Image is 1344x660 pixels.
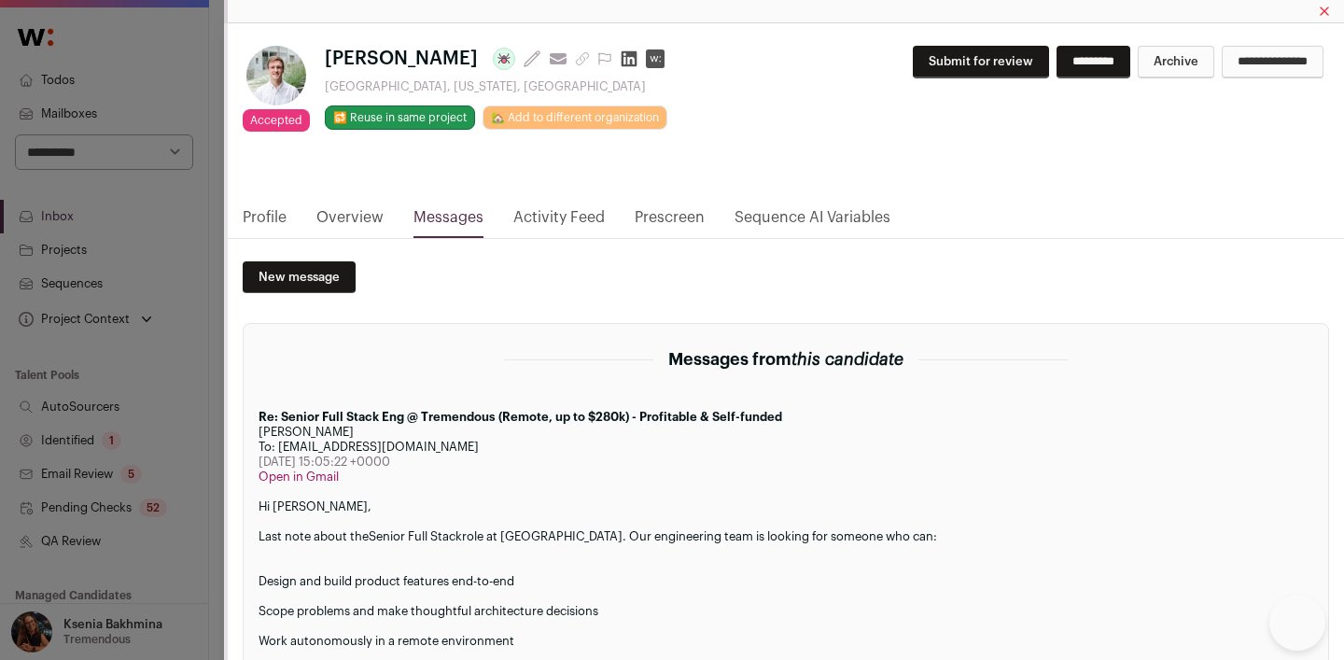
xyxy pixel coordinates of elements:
a: Sequence AI Variables [735,206,890,238]
a: 🏡 Add to different organization [483,105,667,130]
div: Last note about the role at [GEOGRAPHIC_DATA]. Our engineering team is looking for someone who can: [259,529,1313,544]
img: b0088bf13204ff51cf810259ccbfc80b37b4c0302def1caecb904a5b1766b07b [246,46,306,105]
a: Open in Gmail [259,470,339,483]
a: Overview [316,206,384,238]
button: Submit for review [913,46,1049,78]
button: 🔂 Reuse in same project [325,105,475,130]
button: Archive [1138,46,1214,78]
a: Profile [243,206,287,238]
span: this candidate [791,351,903,368]
div: [DATE] 15:05:22 +0000 [259,455,1313,470]
div: [PERSON_NAME] [259,425,1313,440]
a: Prescreen [635,206,705,238]
div: To: [EMAIL_ADDRESS][DOMAIN_NAME] [259,440,1313,455]
a: Messages [413,206,483,238]
a: Senior Full Stack [369,530,462,542]
span: [PERSON_NAME] [325,46,478,72]
h2: Messages from [668,346,903,372]
a: Activity Feed [513,206,605,238]
span: Accepted [243,109,310,132]
li: Design and build product features end-to-end [259,574,1313,589]
div: Hi [PERSON_NAME], [259,499,1313,514]
a: New message [243,261,356,293]
li: Work autonomously in a remote environment [259,634,1313,649]
div: [GEOGRAPHIC_DATA], [US_STATE], [GEOGRAPHIC_DATA] [325,79,672,94]
iframe: Help Scout Beacon - Open [1269,595,1325,651]
li: Scope problems and make thoughtful architecture decisions [259,604,1313,619]
div: Re: Senior Full Stack Eng @ Tremendous (Remote, up to $280k) - Profitable & Self-funded [259,410,1313,425]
